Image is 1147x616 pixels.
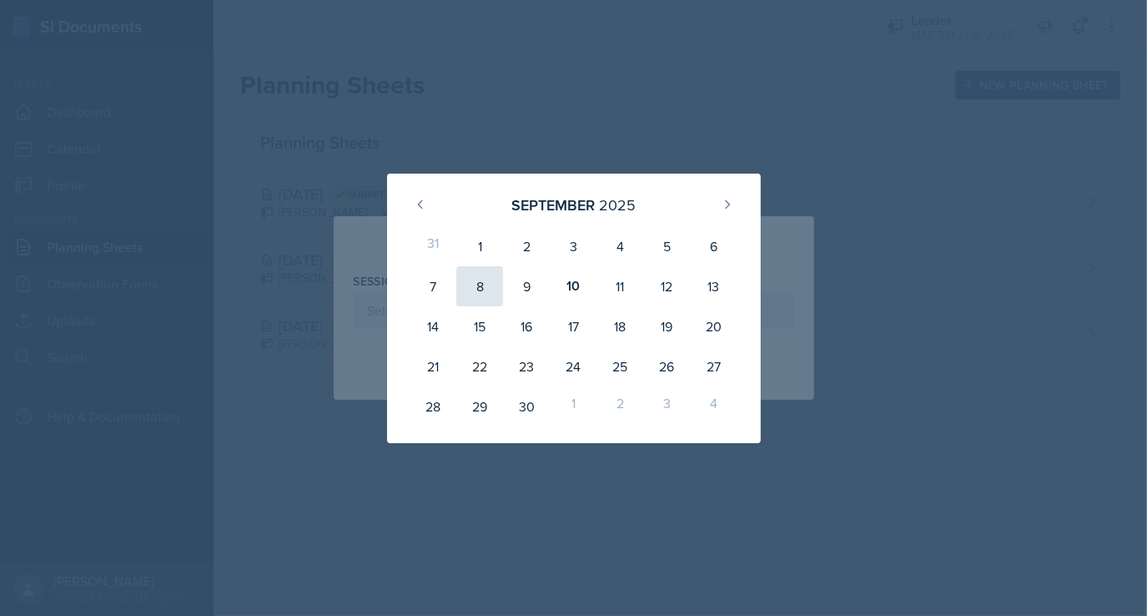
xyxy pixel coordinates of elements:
[503,306,550,346] div: 16
[410,266,457,306] div: 7
[643,346,690,386] div: 26
[643,306,690,346] div: 19
[550,306,596,346] div: 17
[503,266,550,306] div: 9
[690,346,737,386] div: 27
[410,226,457,266] div: 31
[690,266,737,306] div: 13
[690,306,737,346] div: 20
[456,346,503,386] div: 22
[410,306,457,346] div: 14
[643,386,690,427] div: 3
[596,266,643,306] div: 11
[503,346,550,386] div: 23
[599,194,636,216] div: 2025
[456,306,503,346] div: 15
[410,346,457,386] div: 21
[596,346,643,386] div: 25
[456,386,503,427] div: 29
[550,346,596,386] div: 24
[690,226,737,266] div: 6
[456,226,503,266] div: 1
[550,226,596,266] div: 3
[410,386,457,427] div: 28
[456,266,503,306] div: 8
[596,306,643,346] div: 18
[503,386,550,427] div: 30
[550,266,596,306] div: 10
[643,226,690,266] div: 5
[596,386,643,427] div: 2
[690,386,737,427] div: 4
[596,226,643,266] div: 4
[511,194,595,216] div: September
[550,386,596,427] div: 1
[503,226,550,266] div: 2
[643,266,690,306] div: 12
